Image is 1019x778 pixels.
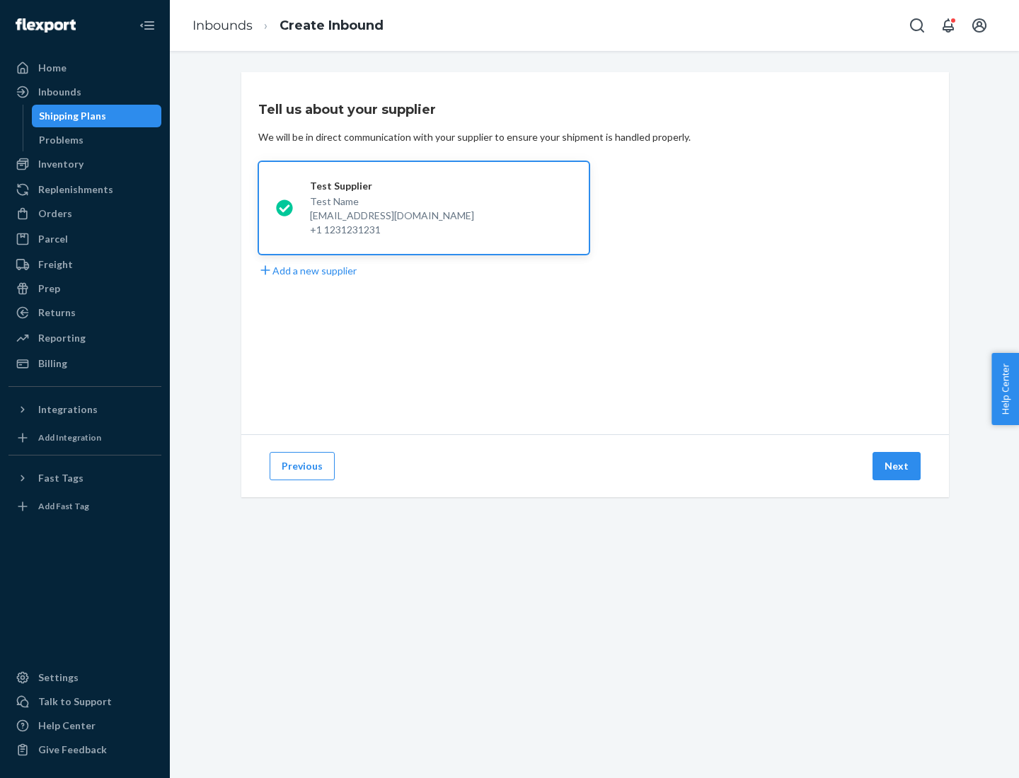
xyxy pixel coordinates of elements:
div: Orders [38,207,72,221]
button: Add a new supplier [258,263,357,278]
div: Prep [38,281,60,296]
div: Fast Tags [38,471,84,485]
div: Add Integration [38,431,101,443]
button: Give Feedback [8,738,161,761]
a: Home [8,57,161,79]
a: Freight [8,253,161,276]
ol: breadcrumbs [181,5,395,47]
div: Problems [39,133,84,147]
div: Add Fast Tag [38,500,89,512]
a: Problems [32,129,162,151]
button: Open account menu [965,11,994,40]
a: Add Integration [8,426,161,449]
a: Help Center [8,714,161,737]
div: Billing [38,356,67,371]
div: Settings [38,670,79,685]
div: Replenishments [38,182,113,197]
button: Fast Tags [8,467,161,489]
a: Inventory [8,153,161,175]
img: Flexport logo [16,18,76,33]
div: Parcel [38,232,68,246]
button: Help Center [991,353,1019,425]
button: Open Search Box [903,11,931,40]
a: Prep [8,277,161,300]
div: Freight [38,257,73,272]
button: Open notifications [934,11,962,40]
a: Settings [8,666,161,689]
div: Help Center [38,719,96,733]
div: Shipping Plans [39,109,106,123]
div: Inbounds [38,85,81,99]
a: Talk to Support [8,690,161,713]
button: Next [873,452,921,480]
button: Close Navigation [133,11,161,40]
a: Inbounds [192,18,253,33]
div: Reporting [38,331,86,345]
div: Inventory [38,157,84,171]
div: Home [38,61,67,75]
button: Integrations [8,398,161,421]
a: Billing [8,352,161,375]
a: Create Inbound [280,18,384,33]
div: We will be in direct communication with your supplier to ensure your shipment is handled properly. [258,130,691,144]
div: Returns [38,306,76,320]
button: Previous [270,452,335,480]
a: Returns [8,301,161,324]
a: Orders [8,202,161,225]
h3: Tell us about your supplier [258,100,436,119]
a: Shipping Plans [32,105,162,127]
a: Inbounds [8,81,161,103]
a: Reporting [8,327,161,349]
a: Replenishments [8,178,161,201]
div: Talk to Support [38,695,112,709]
a: Add Fast Tag [8,495,161,518]
a: Parcel [8,228,161,250]
div: Give Feedback [38,743,107,757]
div: Integrations [38,402,98,417]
